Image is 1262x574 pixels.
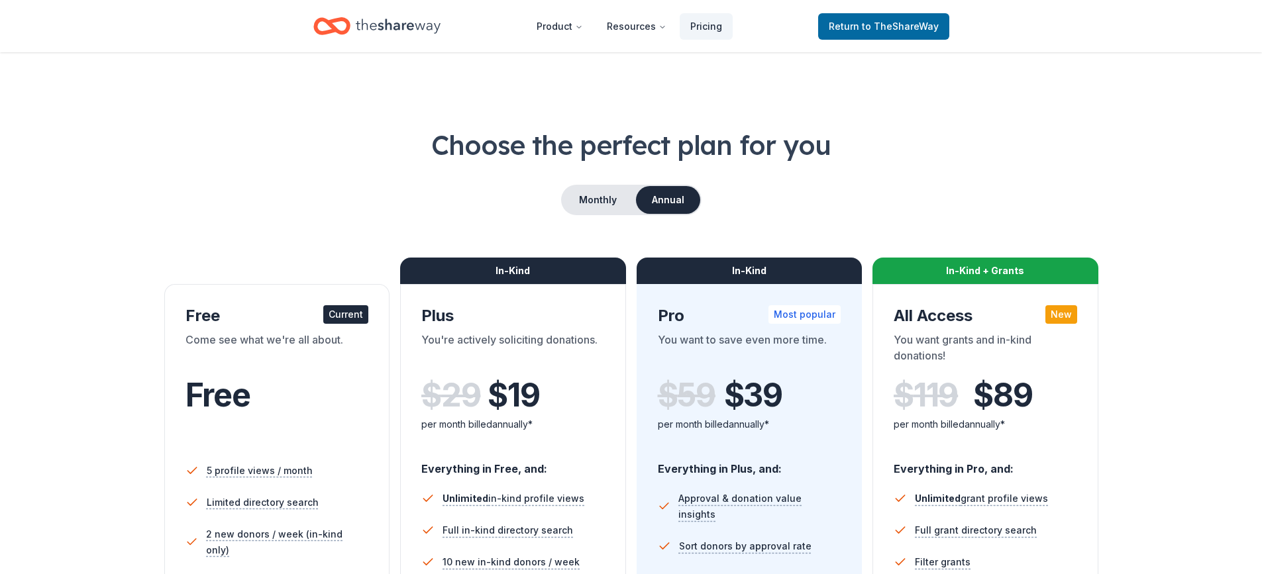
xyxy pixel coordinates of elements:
span: 5 profile views / month [207,463,313,479]
span: Filter grants [915,554,971,570]
span: to TheShareWay [862,21,939,32]
div: Pro [658,305,841,326]
div: Everything in Plus, and: [658,450,841,477]
div: You want to save even more time. [658,332,841,369]
span: in-kind profile views [443,493,584,504]
nav: Main [526,11,733,42]
div: per month billed annually* [421,416,605,432]
div: per month billed annually* [894,416,1077,432]
div: Plus [421,305,605,326]
div: In-Kind + Grants [872,258,1098,284]
span: $ 19 [488,377,539,414]
button: Resources [596,13,677,40]
div: Everything in Pro, and: [894,450,1077,477]
span: Full in-kind directory search [443,522,573,538]
div: All Access [894,305,1077,326]
div: In-Kind [400,258,626,284]
div: Current [323,305,368,324]
div: You're actively soliciting donations. [421,332,605,369]
div: In-Kind [637,258,863,284]
span: Sort donors by approval rate [679,538,812,554]
span: grant profile views [915,493,1048,504]
span: Unlimited [443,493,488,504]
div: per month billed annually* [658,416,841,432]
div: Free [185,305,369,326]
div: Come see what we're all about. [185,332,369,369]
div: You want grants and in-kind donations! [894,332,1077,369]
a: Pricing [680,13,733,40]
span: Return [829,19,939,34]
span: Full grant directory search [915,522,1037,538]
span: 2 new donors / week (in-kind only) [206,526,368,558]
span: 10 new in-kind donors / week [443,554,580,570]
button: Annual [636,186,700,214]
span: Approval & donation value insights [678,491,841,522]
h1: Choose the perfect plan for you [53,126,1209,164]
button: Product [526,13,594,40]
a: Home [313,11,441,42]
span: $ 39 [724,377,782,414]
div: Most popular [768,305,841,324]
span: Free [185,375,250,414]
span: $ 89 [973,377,1032,414]
a: Returnto TheShareWay [818,13,949,40]
span: Unlimited [915,493,961,504]
span: Limited directory search [207,495,319,510]
div: New [1045,305,1077,324]
div: Everything in Free, and: [421,450,605,477]
button: Monthly [562,186,633,214]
